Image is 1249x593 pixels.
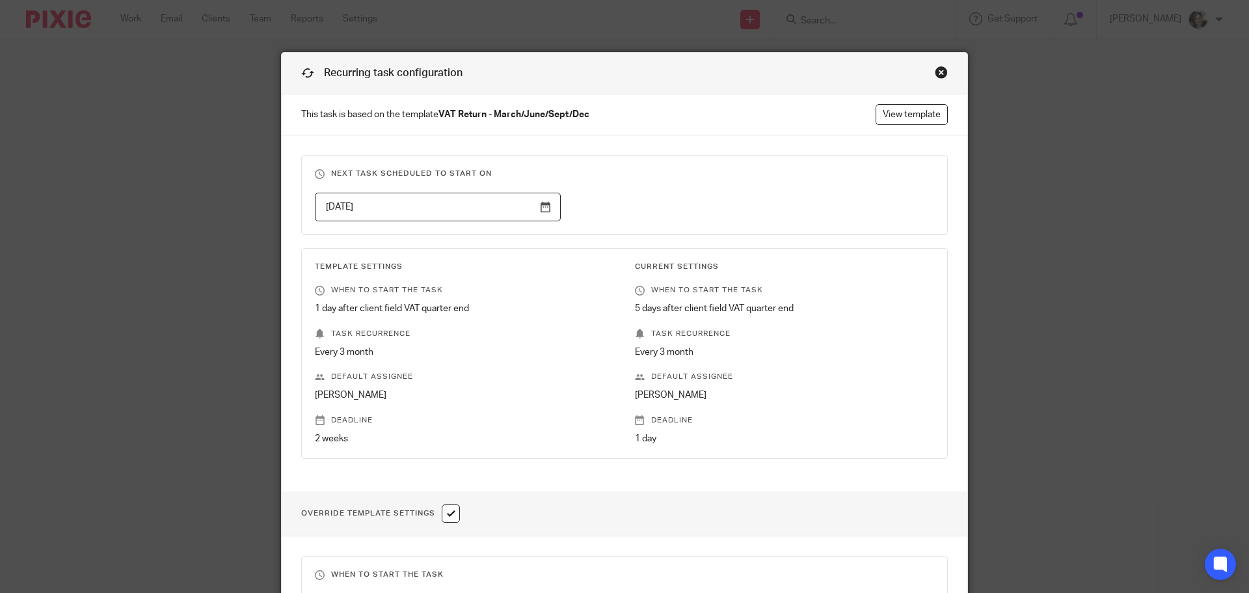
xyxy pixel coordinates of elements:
span: This task is based on the template [301,108,589,121]
div: Close this dialog window [935,66,948,79]
a: View template [876,104,948,125]
p: Task recurrence [315,329,614,339]
h1: Recurring task configuration [301,66,463,81]
strong: VAT Return - March/June/Sept/Dec [438,110,589,119]
p: Task recurrence [635,329,934,339]
h3: When to start the task [315,570,934,580]
p: Every 3 month [635,346,934,359]
p: 5 days after client field VAT quarter end [635,302,934,315]
p: Every 3 month [315,346,614,359]
p: [PERSON_NAME] [315,389,614,402]
p: When to start the task [315,285,614,296]
p: Deadline [635,415,934,426]
p: Deadline [315,415,614,426]
h3: Current Settings [635,262,934,272]
p: When to start the task [635,285,934,296]
p: [PERSON_NAME] [635,389,934,402]
p: 1 day [635,432,934,445]
p: Default assignee [315,372,614,382]
h3: Template Settings [315,262,614,272]
h1: Override Template Settings [301,504,460,523]
p: 1 day after client field VAT quarter end [315,302,614,315]
p: Default assignee [635,372,934,382]
h3: Next task scheduled to start on [315,169,934,179]
p: 2 weeks [315,432,614,445]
